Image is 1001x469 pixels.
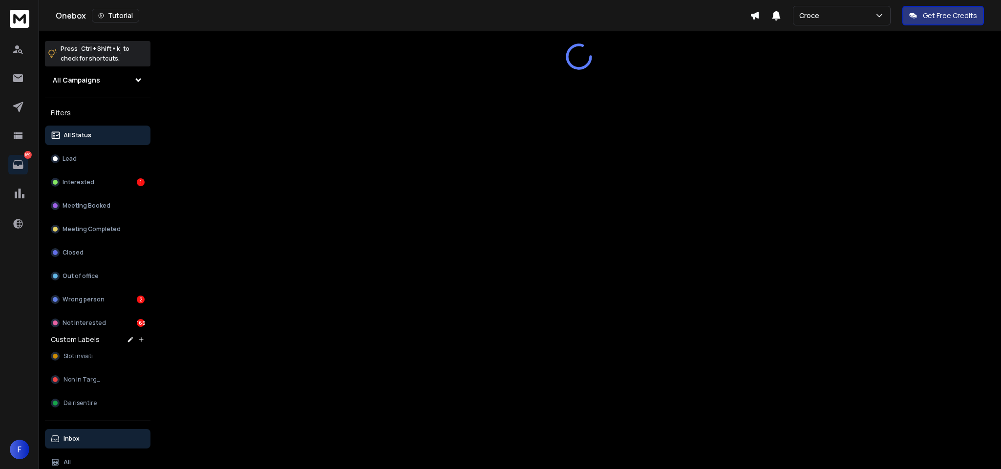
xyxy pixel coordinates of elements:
p: All [64,458,71,466]
p: Get Free Credits [923,11,977,21]
button: Slot inviati [45,346,150,366]
button: Wrong person2 [45,290,150,309]
h3: Filters [45,106,150,120]
p: Wrong person [63,296,105,303]
button: Out of office [45,266,150,286]
button: Not Interested166 [45,313,150,333]
p: Interested [63,178,94,186]
h3: Custom Labels [51,335,100,344]
p: All Status [64,131,91,139]
p: Closed [63,249,84,256]
p: Lead [63,155,77,163]
div: 166 [137,319,145,327]
div: 1 [137,178,145,186]
p: Press to check for shortcuts. [61,44,129,64]
p: Croce [799,11,823,21]
span: Slot inviati [64,352,93,360]
button: All Status [45,126,150,145]
button: Da risentire [45,393,150,413]
button: F [10,440,29,459]
p: Not Interested [63,319,106,327]
p: Meeting Completed [63,225,121,233]
p: 169 [24,151,32,159]
span: Da risentire [64,399,97,407]
button: Lead [45,149,150,169]
button: Interested1 [45,172,150,192]
button: Get Free Credits [902,6,984,25]
button: Non in Target [45,370,150,389]
button: Meeting Completed [45,219,150,239]
h1: All Campaigns [53,75,100,85]
button: Closed [45,243,150,262]
button: Inbox [45,429,150,448]
button: Meeting Booked [45,196,150,215]
div: 2 [137,296,145,303]
p: Out of office [63,272,99,280]
span: Non in Target [64,376,103,384]
button: Tutorial [92,9,139,22]
button: All Campaigns [45,70,150,90]
p: Meeting Booked [63,202,110,210]
div: Onebox [56,9,750,22]
a: 169 [8,155,28,174]
p: Inbox [64,435,80,443]
span: Ctrl + Shift + k [80,43,121,54]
